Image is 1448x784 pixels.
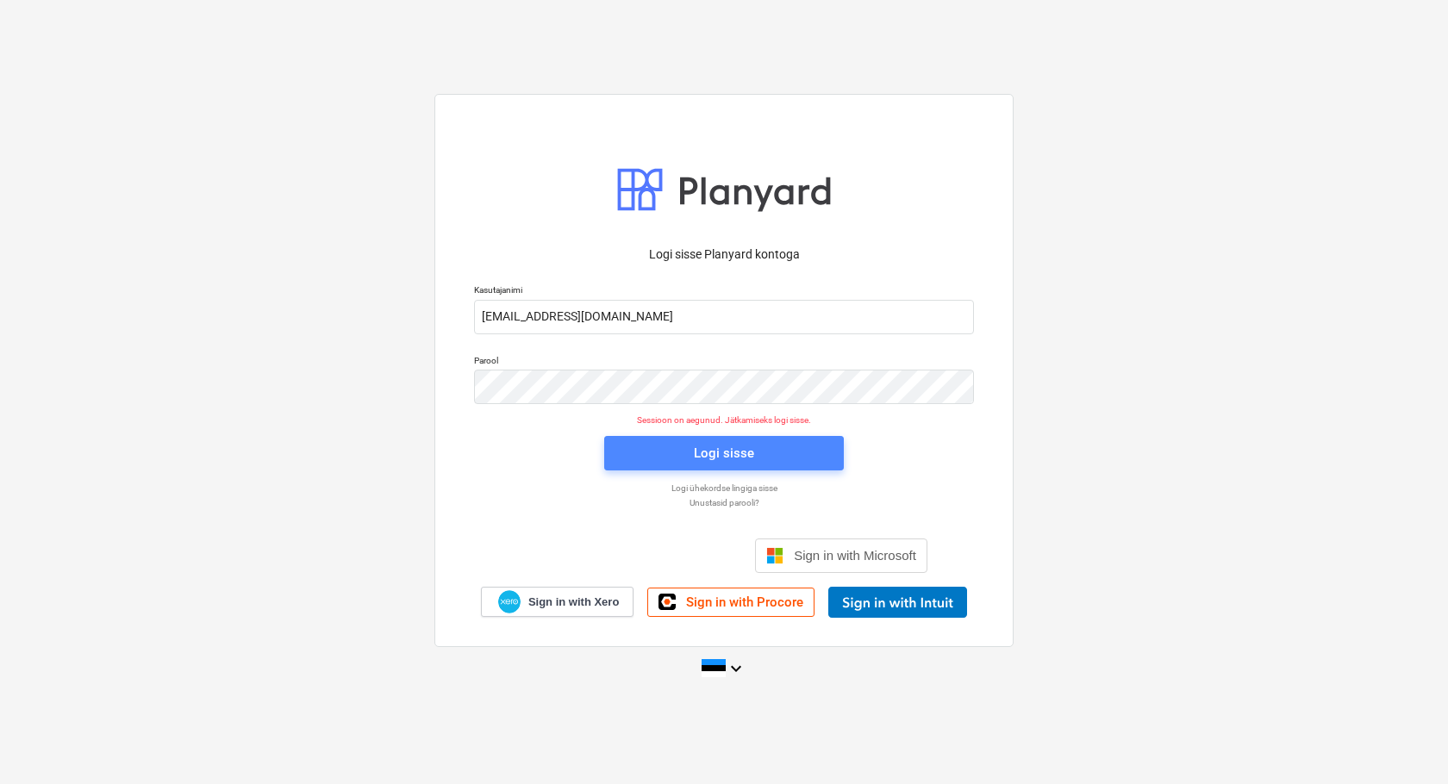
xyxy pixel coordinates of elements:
[794,548,916,563] span: Sign in with Microsoft
[647,588,814,617] a: Sign in with Procore
[694,442,754,464] div: Logi sisse
[686,594,803,610] span: Sign in with Procore
[528,594,619,610] span: Sign in with Xero
[474,284,974,299] p: Kasutajanimi
[474,300,974,334] input: Kasutajanimi
[766,547,783,564] img: Microsoft logo
[465,482,983,494] a: Logi ühekordse lingiga sisse
[1362,701,1448,784] iframe: Chat Widget
[512,537,750,575] iframe: Sisselogimine Google'i nupu abil
[474,246,974,264] p: Logi sisse Planyard kontoga
[481,587,634,617] a: Sign in with Xero
[604,436,844,470] button: Logi sisse
[464,414,984,426] p: Sessioon on aegunud. Jätkamiseks logi sisse.
[726,658,746,679] i: keyboard_arrow_down
[498,590,521,613] img: Xero logo
[465,497,983,508] a: Unustasid parooli?
[474,355,974,370] p: Parool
